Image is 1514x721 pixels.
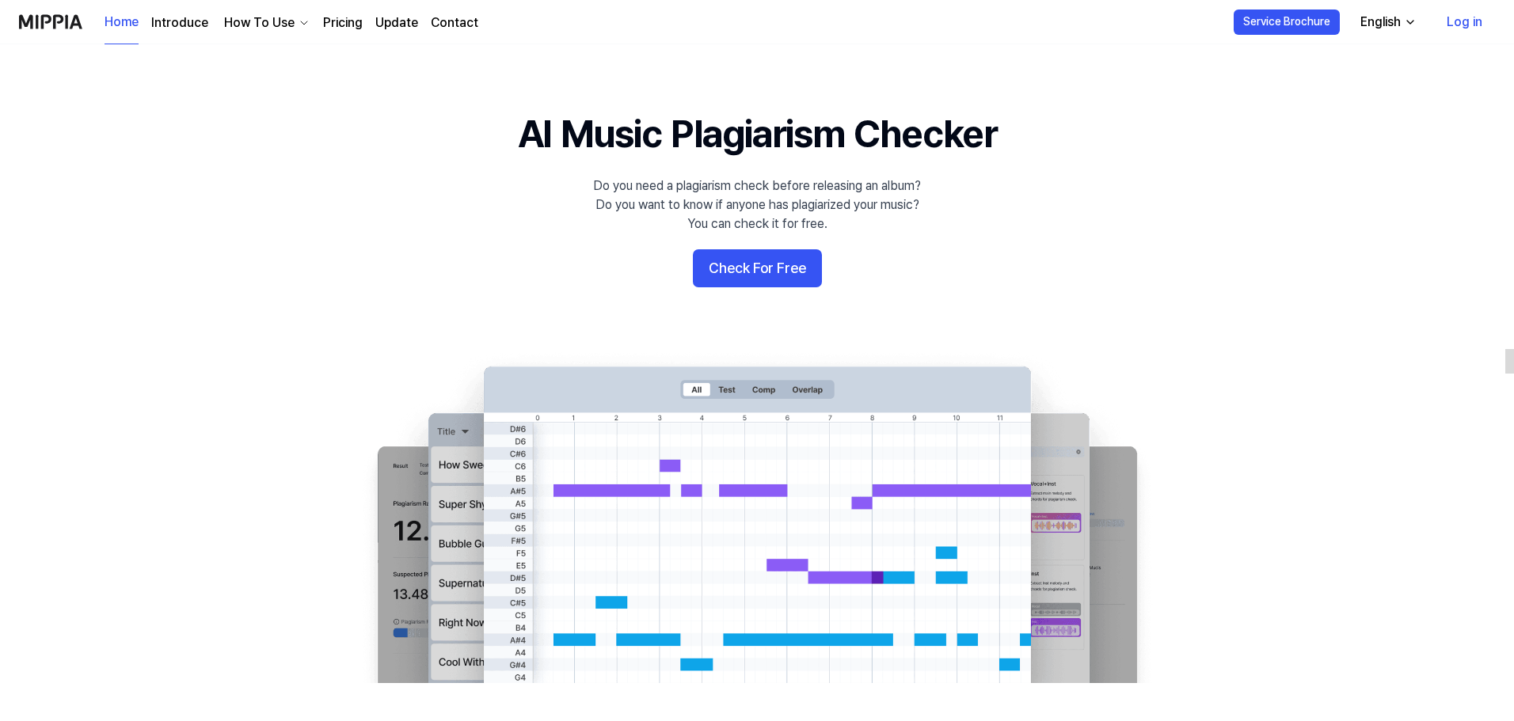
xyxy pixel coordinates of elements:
[518,108,997,161] h1: AI Music Plagiarism Checker
[323,13,363,32] a: Pricing
[221,13,298,32] div: How To Use
[105,1,139,44] a: Home
[221,13,310,32] button: How To Use
[1348,6,1426,38] button: English
[345,351,1169,683] img: main Image
[1357,13,1404,32] div: English
[1234,9,1340,35] button: Service Brochure
[693,249,822,287] button: Check For Free
[151,13,208,32] a: Introduce
[375,13,418,32] a: Update
[431,13,478,32] a: Contact
[593,176,921,233] div: Do you need a plagiarism check before releasing an album? Do you want to know if anyone has plagi...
